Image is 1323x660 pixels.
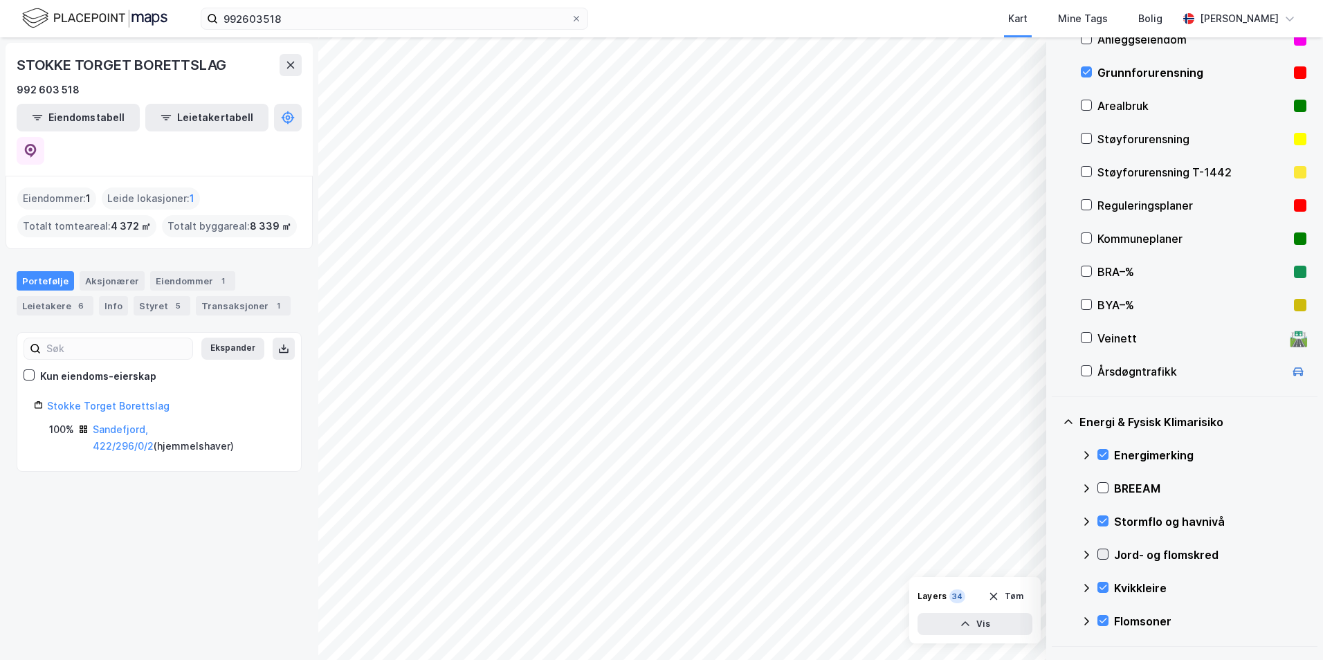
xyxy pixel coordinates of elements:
[1097,230,1288,247] div: Kommuneplaner
[1097,330,1284,347] div: Veinett
[1058,10,1108,27] div: Mine Tags
[17,271,74,291] div: Portefølje
[1097,297,1288,313] div: BYA–%
[1200,10,1279,27] div: [PERSON_NAME]
[1097,164,1288,181] div: Støyforurensning T-1442
[145,104,268,131] button: Leietakertabell
[86,190,91,207] span: 1
[49,421,74,438] div: 100%
[918,591,947,602] div: Layers
[979,585,1032,607] button: Tøm
[134,296,190,315] div: Styret
[1097,197,1288,214] div: Reguleringsplaner
[17,104,140,131] button: Eiendomstabell
[1097,98,1288,114] div: Arealbruk
[17,54,229,76] div: STOKKE TORGET BORETTSLAG
[99,296,128,315] div: Info
[218,8,571,29] input: Søk på adresse, matrikkel, gårdeiere, leietakere eller personer
[1289,329,1308,347] div: 🛣️
[17,187,96,210] div: Eiendommer :
[1097,131,1288,147] div: Støyforurensning
[41,338,192,359] input: Søk
[74,299,88,313] div: 6
[40,368,156,385] div: Kun eiendoms-eierskap
[1114,580,1306,596] div: Kvikkleire
[918,613,1032,635] button: Vis
[93,423,154,452] a: Sandefjord, 422/296/0/2
[250,218,291,235] span: 8 339 ㎡
[1254,594,1323,660] iframe: Chat Widget
[1114,547,1306,563] div: Jord- og flomskred
[22,6,167,30] img: logo.f888ab2527a4732fd821a326f86c7f29.svg
[216,274,230,288] div: 1
[190,190,194,207] span: 1
[150,271,235,291] div: Eiendommer
[1097,264,1288,280] div: BRA–%
[196,296,291,315] div: Transaksjoner
[201,338,264,360] button: Ekspander
[93,421,284,455] div: ( hjemmelshaver )
[1114,613,1306,630] div: Flomsoner
[1079,414,1306,430] div: Energi & Fysisk Klimarisiko
[1008,10,1028,27] div: Kart
[17,82,80,98] div: 992 603 518
[271,299,285,313] div: 1
[1114,513,1306,530] div: Stormflo og havnivå
[1097,64,1288,81] div: Grunnforurensning
[1114,447,1306,464] div: Energimerking
[949,589,965,603] div: 34
[102,187,200,210] div: Leide lokasjoner :
[111,218,151,235] span: 4 372 ㎡
[47,400,170,412] a: Stokke Torget Borettslag
[80,271,145,291] div: Aksjonærer
[1114,480,1306,497] div: BREEAM
[162,215,297,237] div: Totalt byggareal :
[171,299,185,313] div: 5
[17,296,93,315] div: Leietakere
[17,215,156,237] div: Totalt tomteareal :
[1138,10,1162,27] div: Bolig
[1097,363,1284,380] div: Årsdøgntrafikk
[1097,31,1288,48] div: Anleggseiendom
